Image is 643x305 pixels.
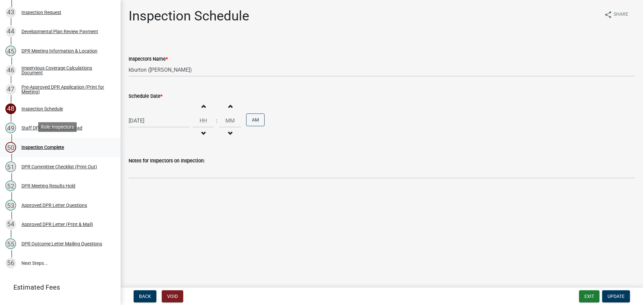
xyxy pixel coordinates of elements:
div: DPR Meeting Information & Location [21,49,97,53]
label: Notes for Inspectors on Inspection: [129,159,205,163]
a: Estimated Fees [5,281,110,294]
div: 43 [5,7,16,18]
div: Staff DPR Documents Upload [21,126,82,130]
div: 47 [5,84,16,95]
div: 56 [5,258,16,269]
div: 45 [5,46,16,56]
div: : [214,117,219,125]
i: share [604,11,612,19]
div: 51 [5,161,16,172]
div: 54 [5,219,16,230]
input: Minutes [219,114,241,128]
div: Pre-Approved DPR Application (Print for Meeting) [21,85,110,94]
div: Inspection Request [21,10,61,15]
div: 55 [5,238,16,249]
div: 50 [5,142,16,153]
div: 52 [5,180,16,191]
div: Approved DPR Letter Questions [21,203,87,208]
div: 53 [5,200,16,211]
label: Schedule Date [129,94,162,99]
label: Inspectors Name [129,57,168,62]
div: Inspection Complete [21,145,64,150]
div: Impervious Coverage Calculations Document [21,66,110,75]
span: Update [608,294,625,299]
div: 44 [5,26,16,37]
button: Back [134,290,156,302]
div: 48 [5,103,16,114]
div: 49 [5,123,16,133]
input: mm/dd/yyyy [129,114,190,128]
button: AM [246,113,265,126]
button: Update [602,290,630,302]
button: shareShare [599,8,634,21]
div: Developmental Plan Review Payment [21,29,98,34]
div: DPR Outcome Letter Mailing Questions [21,241,102,246]
span: Back [139,294,151,299]
button: Void [162,290,183,302]
div: 46 [5,65,16,76]
div: DPR Committee Checklist (Print Out) [21,164,97,169]
span: Share [614,11,628,19]
h1: Inspection Schedule [129,8,249,24]
div: DPR Meeting Results Hold [21,183,75,188]
div: Inspection Schedule [21,106,63,111]
input: Hours [193,114,214,128]
div: Approved DPR Letter (Print & Mail) [21,222,93,227]
button: Exit [579,290,599,302]
div: Role: Inspectors [38,122,77,132]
